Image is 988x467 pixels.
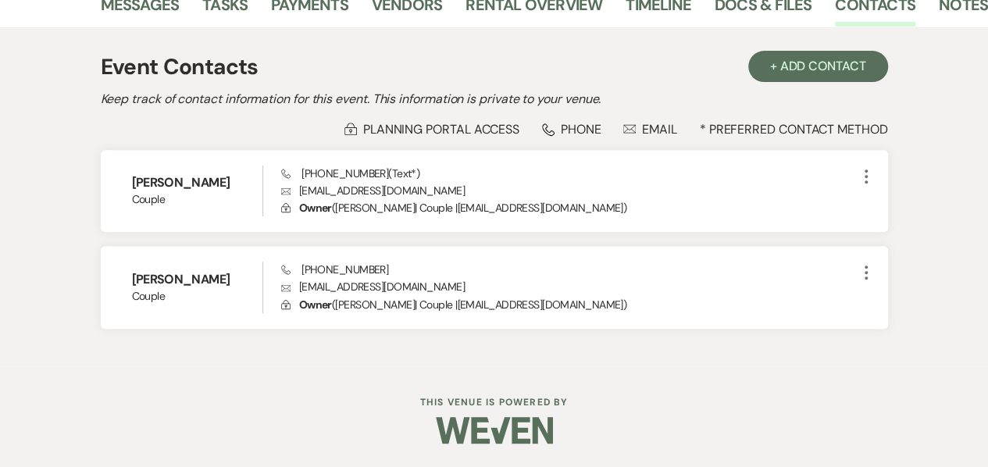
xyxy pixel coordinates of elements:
[101,121,888,137] div: * Preferred Contact Method
[132,191,262,208] span: Couple
[344,121,519,137] div: Planning Portal Access
[542,121,601,137] div: Phone
[299,298,332,312] span: Owner
[281,262,388,276] span: [PHONE_NUMBER]
[281,199,857,216] p: ( [PERSON_NAME] | Couple | [EMAIL_ADDRESS][DOMAIN_NAME] )
[132,271,262,288] h6: [PERSON_NAME]
[101,51,259,84] h1: Event Contacts
[281,182,857,199] p: [EMAIL_ADDRESS][DOMAIN_NAME]
[281,278,857,295] p: [EMAIL_ADDRESS][DOMAIN_NAME]
[623,121,677,137] div: Email
[132,288,262,305] span: Couple
[101,90,888,109] h2: Keep track of contact information for this event. This information is private to your venue.
[748,51,888,82] button: + Add Contact
[132,174,262,191] h6: [PERSON_NAME]
[299,201,332,215] span: Owner
[436,403,553,458] img: Weven Logo
[281,296,857,313] p: ( [PERSON_NAME] | Couple | [EMAIL_ADDRESS][DOMAIN_NAME] )
[281,166,419,180] span: [PHONE_NUMBER] (Text*)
